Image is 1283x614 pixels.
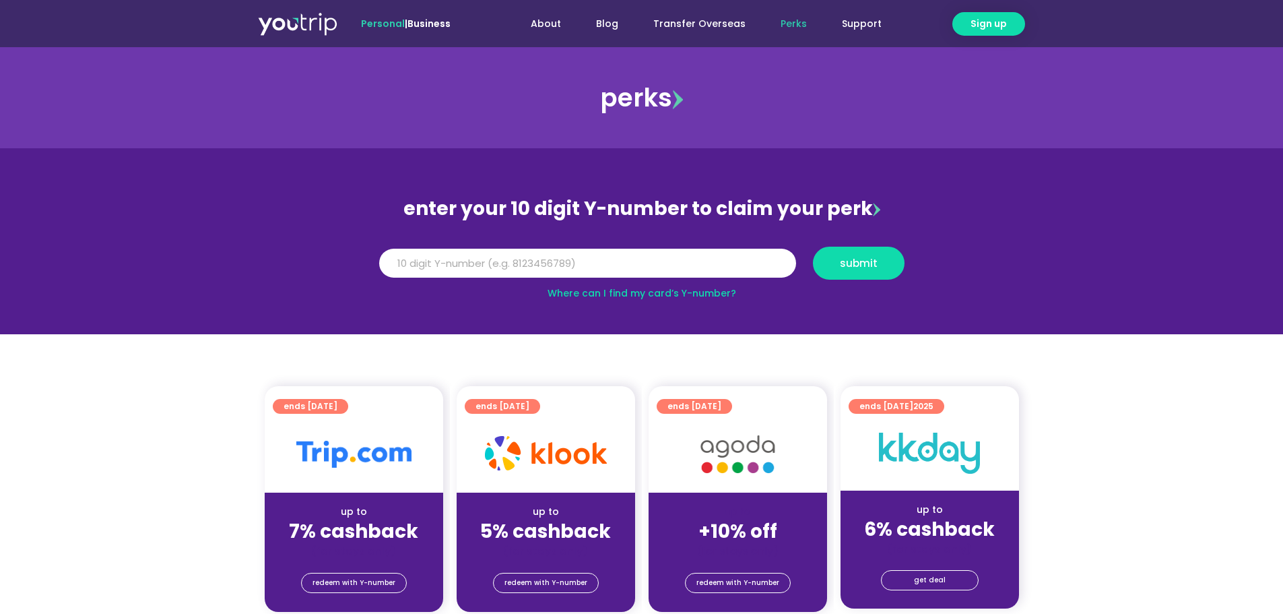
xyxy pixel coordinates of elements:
span: get deal [914,571,946,590]
strong: 7% cashback [289,518,418,545]
a: Support [824,11,899,36]
span: | [361,17,451,30]
strong: 5% cashback [480,518,611,545]
strong: +10% off [698,518,777,545]
span: Sign up [971,17,1007,31]
span: redeem with Y-number [312,574,395,592]
span: submit [840,258,878,268]
span: ends [DATE] [284,399,337,414]
div: (for stays only) [659,544,816,558]
a: ends [DATE] [273,399,348,414]
a: ends [DATE] [657,399,732,414]
div: (for stays only) [851,542,1008,556]
form: Y Number [379,247,904,290]
div: up to [467,505,624,519]
a: About [513,11,579,36]
span: ends [DATE] [475,399,529,414]
a: Transfer Overseas [636,11,763,36]
span: 2025 [913,400,933,412]
span: ends [DATE] [859,399,933,414]
a: Business [407,17,451,30]
a: Perks [763,11,824,36]
span: ends [DATE] [667,399,721,414]
div: (for stays only) [275,544,432,558]
input: 10 digit Y-number (e.g. 8123456789) [379,249,796,278]
button: submit [813,247,904,280]
a: Where can I find my card’s Y-number? [548,286,736,300]
a: ends [DATE]2025 [849,399,944,414]
strong: 6% cashback [864,516,995,543]
span: redeem with Y-number [696,574,779,592]
div: up to [275,505,432,519]
a: get deal [881,570,979,590]
span: Personal [361,17,405,30]
div: up to [851,503,1008,517]
a: ends [DATE] [465,399,540,414]
a: redeem with Y-number [685,573,791,593]
span: redeem with Y-number [504,574,587,592]
div: (for stays only) [467,544,624,558]
div: enter your 10 digit Y-number to claim your perk [372,191,911,226]
a: redeem with Y-number [301,573,407,593]
a: Blog [579,11,636,36]
a: redeem with Y-number [493,573,599,593]
span: up to [725,505,750,518]
a: Sign up [952,12,1025,36]
nav: Menu [487,11,899,36]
